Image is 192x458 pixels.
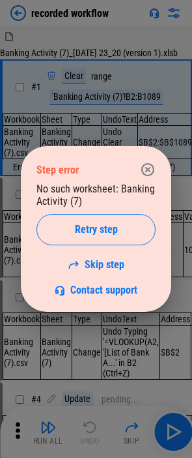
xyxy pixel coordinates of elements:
img: Support [55,285,65,296]
span: Contact support [70,284,137,296]
a: Skip step [68,258,124,271]
button: Retry step [36,214,156,245]
span: Retry step [75,224,118,235]
div: Step error [36,164,79,176]
div: No such worksheet: Banking Activity (7) [36,183,156,296]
